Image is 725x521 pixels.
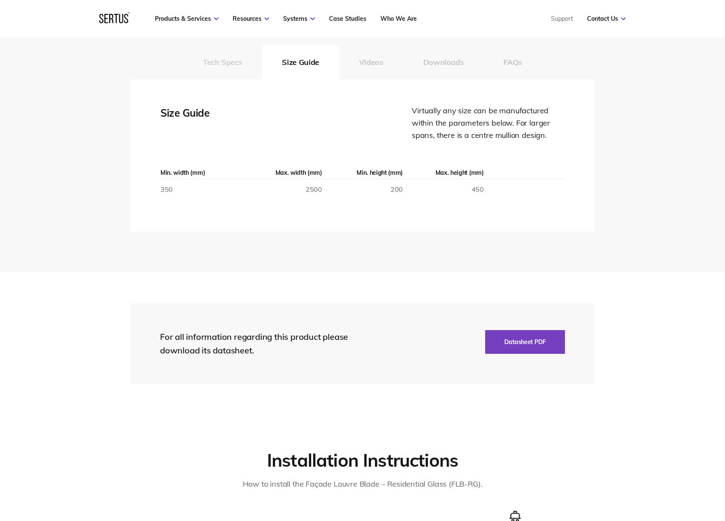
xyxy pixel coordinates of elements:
th: Min. width (mm) [160,167,241,179]
button: FAQs [483,45,542,79]
th: Max. height (mm) [403,167,483,179]
td: 200 [322,179,403,200]
a: Support [551,15,573,22]
a: Case Studies [329,15,366,22]
h2: Installation Instructions [131,449,594,472]
th: Min. height (mm) [322,167,403,179]
th: Max. width (mm) [241,167,322,179]
td: 450 [403,179,483,200]
a: Systems [283,15,315,22]
button: Tech Specs [183,45,262,79]
a: Who We Are [380,15,417,22]
td: 2500 [241,179,322,200]
button: Videos [339,45,403,79]
div: Size Guide [160,105,245,141]
div: Virtually any size can be manufactured within the parameters below. For larger spans, there is a ... [412,105,565,141]
div: How to install the Façade Louvre Blade – Residential Glass (FLB-RG). [222,478,503,490]
a: Products & Services [155,15,219,22]
button: Downloads [403,45,484,79]
a: Contact Us [587,15,626,22]
button: Datasheet PDF [485,330,565,354]
a: Resources [233,15,269,22]
iframe: Chat Widget [572,423,725,521]
td: 350 [160,179,241,200]
div: For all information regarding this product please download its datasheet. [160,330,364,357]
